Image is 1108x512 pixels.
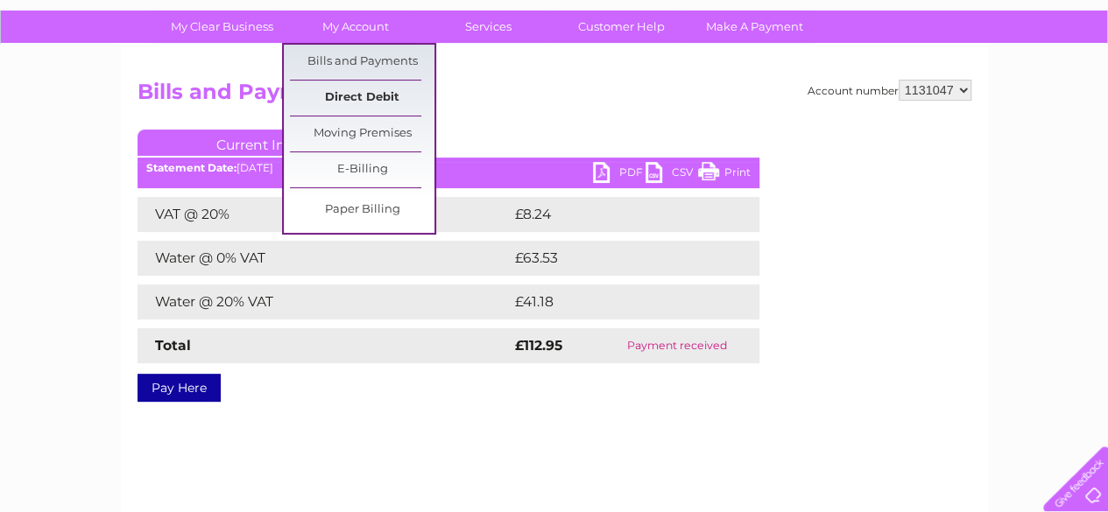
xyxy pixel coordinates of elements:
a: Bills and Payments [290,45,434,80]
td: £63.53 [511,241,723,276]
td: Payment received [595,328,759,363]
a: Customer Help [549,11,694,43]
b: Statement Date: [146,161,236,174]
td: Water @ 0% VAT [138,241,511,276]
a: Blog [956,74,981,88]
a: Water [800,74,833,88]
td: £8.24 [511,197,718,232]
td: £41.18 [511,284,721,319]
strong: Total [155,337,191,354]
strong: £112.95 [515,337,562,354]
a: Paper Billing [290,193,434,228]
a: My Account [283,11,427,43]
a: Direct Debit [290,81,434,116]
div: Account number [808,80,971,101]
a: Log out [1050,74,1091,88]
a: Print [698,162,751,187]
td: VAT @ 20% [138,197,511,232]
a: Current Invoice [138,130,400,156]
h2: Bills and Payments [138,80,971,113]
a: Energy [843,74,882,88]
div: Clear Business is a trading name of Verastar Limited (registered in [GEOGRAPHIC_DATA] No. 3667643... [141,10,969,85]
a: E-Billing [290,152,434,187]
a: Services [416,11,561,43]
a: Make A Payment [682,11,827,43]
td: Water @ 20% VAT [138,284,511,319]
a: CSV [646,162,698,187]
img: logo.png [39,46,128,99]
a: Telecoms [893,74,945,88]
div: [DATE] [138,162,759,174]
a: 0333 014 3131 [778,9,899,31]
a: Contact [992,74,1034,88]
a: Pay Here [138,374,221,402]
a: My Clear Business [150,11,294,43]
a: Moving Premises [290,116,434,151]
a: PDF [593,162,646,187]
